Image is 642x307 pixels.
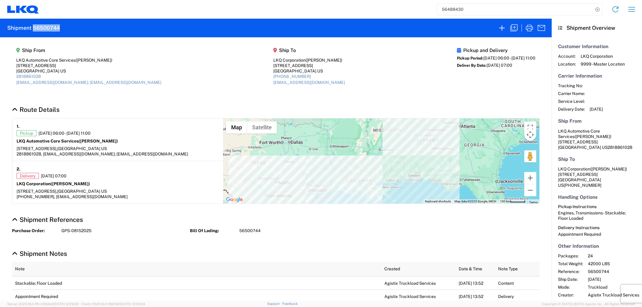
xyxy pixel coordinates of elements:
h2: Shipment 56500744 [7,24,60,32]
span: [DATE] [588,277,639,282]
div: LKQ Automotive Core Services [16,57,161,63]
span: Server: 2025.16.0-1ffcc23b9e2 [7,302,79,306]
div: [STREET_ADDRESS] [16,63,161,68]
th: Note Type [495,262,540,276]
header: Shipment Overview [552,19,642,37]
a: 2818861028 [16,74,41,79]
a: Feedback [282,302,298,305]
h5: Pickup and Delivery [457,48,535,53]
a: Hide Details [12,216,83,223]
span: Creator: [558,292,583,298]
button: Map Scale: 100 km per 47 pixels [498,199,527,204]
span: LKQ Corporation [581,54,625,59]
span: Client: 2025.16.0-1592391 [81,302,145,306]
strong: Purchase Order: [12,228,57,234]
strong: LKQ Automotive Core Services [17,139,118,143]
div: 2818861028, [EMAIL_ADDRESS][DOMAIN_NAME]; [EMAIL_ADDRESS][DOMAIN_NAME] [17,151,219,157]
a: [EMAIL_ADDRESS][DOMAIN_NAME] [273,80,345,85]
input: Shipment, tracking or reference number [437,4,593,15]
span: [DATE] 07:00 [41,173,67,179]
span: Pickup [17,130,36,136]
span: 100 km [500,200,510,203]
span: Delivery Date: [558,106,585,112]
a: Support [267,302,282,305]
span: [DATE] 12:25:34 [121,302,145,306]
span: Delivery [17,173,39,179]
button: Drag Pegman onto the map to open Street View [524,150,536,162]
div: Engines, Transmissions - Stackable; Floor Loaded [558,210,636,221]
span: [STREET_ADDRESS] [558,140,598,144]
span: Pickup Period: [457,56,483,60]
span: Mode: [558,284,583,290]
div: [GEOGRAPHIC_DATA] US [273,68,345,74]
div: Appointment Required [558,232,636,237]
h5: Customer Information [558,44,636,49]
span: [DATE] 06:00 - [DATE] 11:00 [483,56,535,60]
h5: Ship To [558,156,636,162]
div: [GEOGRAPHIC_DATA] US [16,68,161,74]
a: Hide Details [12,106,60,113]
span: 56500744 [588,269,639,274]
a: Terms [529,201,538,204]
span: 2818861028 [608,145,632,150]
th: Created [381,262,456,276]
span: Deliver By Date: [457,63,487,68]
strong: Bill Of Lading: [190,228,235,234]
span: Account: [558,54,576,59]
strong: 2. [17,165,20,173]
div: [STREET_ADDRESS] [273,63,345,68]
span: Packages: [558,253,583,259]
span: Total Weight: [558,261,583,266]
button: Show satellite imagery [247,121,277,134]
address: [GEOGRAPHIC_DATA] US [558,166,636,188]
h5: Carrier Information [558,73,636,79]
span: 24 [588,253,639,259]
h5: Ship To [273,48,345,53]
span: [PHONE_NUMBER] [564,183,601,188]
span: Map data ©2025 Google, INEGI [454,200,496,203]
img: Google [225,196,244,204]
span: GPS-08152025 [61,228,91,234]
span: 56500744 [239,228,261,234]
span: Tracking No: [558,83,585,88]
h6: Delivery Instructions [558,225,636,230]
span: Service Level: [558,99,585,104]
button: Zoom in [524,172,536,184]
strong: LKQ Corporation [17,181,90,186]
span: Truckload [588,284,639,290]
button: Show street map [226,121,247,134]
td: Agistix Truckload Services [381,276,456,290]
th: Date & Time [456,262,495,276]
span: ([PERSON_NAME]) [575,134,611,139]
span: LKQ Automotive Core Services [558,129,600,139]
h5: Handling Options [558,194,636,200]
span: [DATE] 07:00 [487,63,512,68]
td: [DATE] 13:52 [456,290,495,303]
span: [DATE] 06:00 - [DATE] 11:00 [39,130,91,136]
span: [DATE] [590,106,603,112]
h5: Ship From [558,118,636,124]
span: LKQ Corporation [STREET_ADDRESS] [558,167,627,177]
h6: Pickup Instructions [558,204,636,209]
a: [PHONE_NUMBER] [273,74,311,79]
td: Content [495,276,540,290]
th: Note [12,262,381,276]
span: ([PERSON_NAME]) [76,58,112,63]
address: [GEOGRAPHIC_DATA] US [558,128,636,150]
td: Stackable; Floor Loaded [12,276,381,290]
button: Toggle fullscreen view [524,121,536,134]
button: Keyboard shortcuts [425,199,451,204]
span: ([PERSON_NAME]) [305,58,342,63]
a: [EMAIL_ADDRESS][DOMAIN_NAME]; [EMAIL_ADDRESS][DOMAIN_NAME] [16,80,161,85]
span: [STREET_ADDRESS], [17,189,57,194]
a: Hide Details [12,250,67,257]
span: Agistix Truckload Services [588,292,639,298]
td: Delivery [495,290,540,303]
span: ([PERSON_NAME]) [51,181,90,186]
td: Appointment Required [12,290,381,303]
h5: Ship From [16,48,161,53]
div: [PHONE_NUMBER], [EMAIL_ADDRESS][DOMAIN_NAME] [17,194,219,199]
span: Carrier Name: [558,91,585,96]
div: LKQ Corporation [273,57,345,63]
span: Location: [558,61,576,67]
